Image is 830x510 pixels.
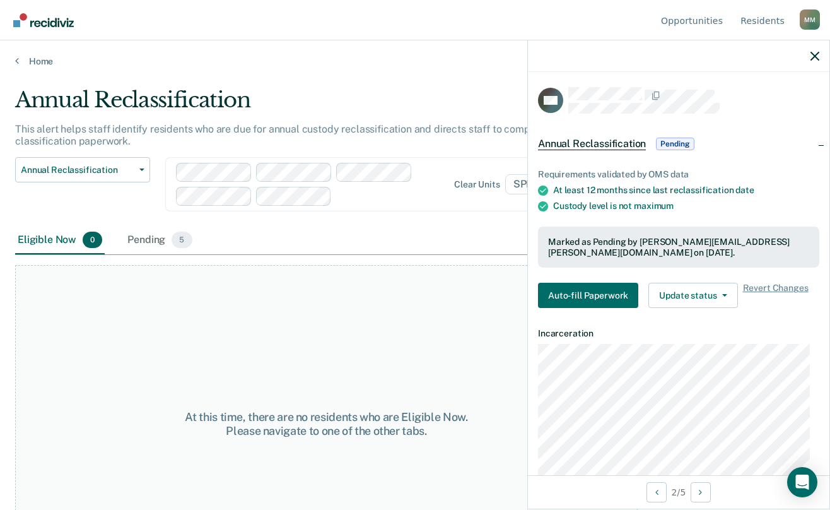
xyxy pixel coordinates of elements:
[125,227,194,254] div: Pending
[538,283,638,308] button: Auto-fill Paperwork
[800,9,820,30] button: Profile dropdown button
[656,138,694,150] span: Pending
[528,475,829,509] div: 2 / 5
[172,232,192,248] span: 5
[21,165,134,175] span: Annual Reclassification
[454,179,500,190] div: Clear units
[691,482,711,502] button: Next Opportunity
[15,227,105,254] div: Eligible Now
[83,232,102,248] span: 0
[646,482,667,502] button: Previous Opportunity
[743,283,809,308] span: Revert Changes
[538,283,643,308] a: Navigate to form link
[15,56,815,67] a: Home
[538,169,819,180] div: Requirements validated by OMS data
[528,124,829,164] div: Annual ReclassificationPending
[171,410,482,437] div: At this time, there are no residents who are Eligible Now. Please navigate to one of the other tabs.
[538,328,819,339] dt: Incarceration
[505,174,559,194] span: SPND
[553,201,819,211] div: Custody level is not
[538,138,646,150] span: Annual Reclassification
[787,467,817,497] div: Open Intercom Messenger
[548,237,809,258] div: Marked as Pending by [PERSON_NAME][EMAIL_ADDRESS][PERSON_NAME][DOMAIN_NAME] on [DATE].
[648,283,737,308] button: Update status
[15,87,638,123] div: Annual Reclassification
[553,185,819,196] div: At least 12 months since last reclassification
[15,123,612,147] p: This alert helps staff identify residents who are due for annual custody reclassification and dir...
[13,13,74,27] img: Recidiviz
[634,201,674,211] span: maximum
[735,185,754,195] span: date
[800,9,820,30] div: M M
